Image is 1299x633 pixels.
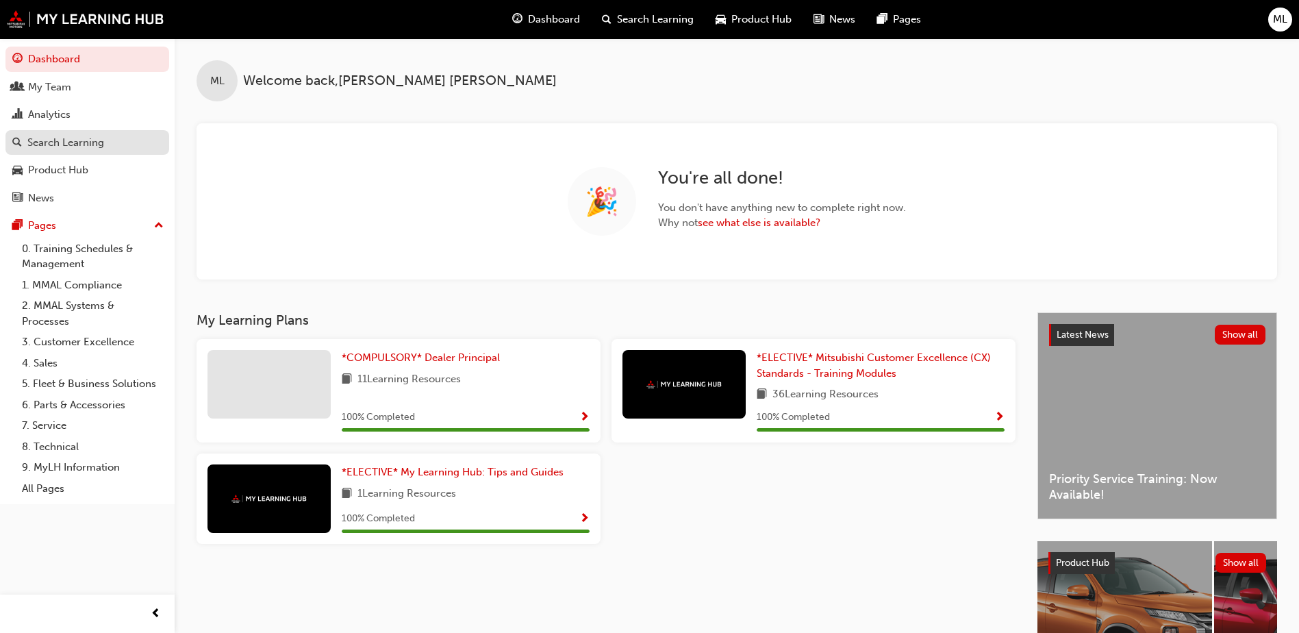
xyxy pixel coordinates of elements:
[5,158,169,183] a: Product Hub
[579,510,590,527] button: Show Progress
[602,11,611,28] span: search-icon
[1049,324,1265,346] a: Latest NewsShow all
[5,130,169,156] a: Search Learning
[772,386,879,404] span: 36 Learning Resources
[698,216,820,229] a: see what else is available?
[658,167,906,189] h2: You ' re all done!
[12,193,23,205] span: news-icon
[342,511,415,527] span: 100 % Completed
[757,410,830,425] span: 100 % Completed
[12,164,23,177] span: car-icon
[342,351,500,364] span: *COMPULSORY* Dealer Principal
[28,190,54,206] div: News
[994,409,1005,426] button: Show Progress
[243,73,557,89] span: Welcome back , [PERSON_NAME] [PERSON_NAME]
[814,11,824,28] span: news-icon
[16,415,169,436] a: 7. Service
[585,194,619,210] span: 🎉
[5,213,169,238] button: Pages
[27,135,104,151] div: Search Learning
[646,380,722,389] img: mmal
[231,495,307,504] img: mmal
[591,5,705,34] a: search-iconSearch Learning
[342,410,415,425] span: 100 % Completed
[829,12,855,27] span: News
[151,606,161,623] span: prev-icon
[1215,553,1267,573] button: Show all
[866,5,932,34] a: pages-iconPages
[197,312,1016,328] h3: My Learning Plans
[757,350,1005,381] a: *ELECTIVE* Mitsubishi Customer Excellence (CX) Standards - Training Modules
[28,218,56,234] div: Pages
[1215,325,1266,345] button: Show all
[342,486,352,503] span: book-icon
[1268,8,1292,32] button: ML
[16,373,169,395] a: 5. Fleet & Business Solutions
[210,73,225,89] span: ML
[5,102,169,127] a: Analytics
[12,82,23,94] span: people-icon
[716,11,726,28] span: car-icon
[1048,552,1266,574] a: Product HubShow all
[1049,471,1265,502] span: Priority Service Training: Now Available!
[617,12,694,27] span: Search Learning
[342,350,505,366] a: *COMPULSORY* Dealer Principal
[342,466,564,478] span: *ELECTIVE* My Learning Hub: Tips and Guides
[16,238,169,275] a: 0. Training Schedules & Management
[658,215,906,231] span: Why not
[154,217,164,235] span: up-icon
[16,436,169,458] a: 8. Technical
[731,12,792,27] span: Product Hub
[342,464,569,480] a: *ELECTIVE* My Learning Hub: Tips and Guides
[16,478,169,499] a: All Pages
[16,457,169,478] a: 9. MyLH Information
[357,371,461,388] span: 11 Learning Resources
[658,200,906,216] span: You don ' t have anything new to complete right now.
[1273,12,1287,27] span: ML
[16,395,169,416] a: 6. Parts & Accessories
[16,353,169,374] a: 4. Sales
[16,295,169,332] a: 2. MMAL Systems & Processes
[16,332,169,353] a: 3. Customer Excellence
[28,79,71,95] div: My Team
[28,107,71,123] div: Analytics
[342,371,352,388] span: book-icon
[528,12,580,27] span: Dashboard
[7,10,164,28] img: mmal
[12,109,23,121] span: chart-icon
[579,513,590,525] span: Show Progress
[757,386,767,404] span: book-icon
[512,11,522,28] span: guage-icon
[501,5,591,34] a: guage-iconDashboard
[757,351,991,380] span: *ELECTIVE* Mitsubishi Customer Excellence (CX) Standards - Training Modules
[705,5,803,34] a: car-iconProduct Hub
[1057,329,1109,340] span: Latest News
[5,186,169,211] a: News
[5,75,169,100] a: My Team
[5,47,169,72] a: Dashboard
[579,412,590,424] span: Show Progress
[893,12,921,27] span: Pages
[803,5,866,34] a: news-iconNews
[12,137,22,149] span: search-icon
[1037,312,1277,519] a: Latest NewsShow allPriority Service Training: Now Available!
[877,11,887,28] span: pages-icon
[994,412,1005,424] span: Show Progress
[12,220,23,232] span: pages-icon
[357,486,456,503] span: 1 Learning Resources
[5,44,169,213] button: DashboardMy TeamAnalyticsSearch LearningProduct HubNews
[16,275,169,296] a: 1. MMAL Compliance
[1056,557,1109,569] span: Product Hub
[12,53,23,66] span: guage-icon
[579,409,590,426] button: Show Progress
[28,162,88,178] div: Product Hub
